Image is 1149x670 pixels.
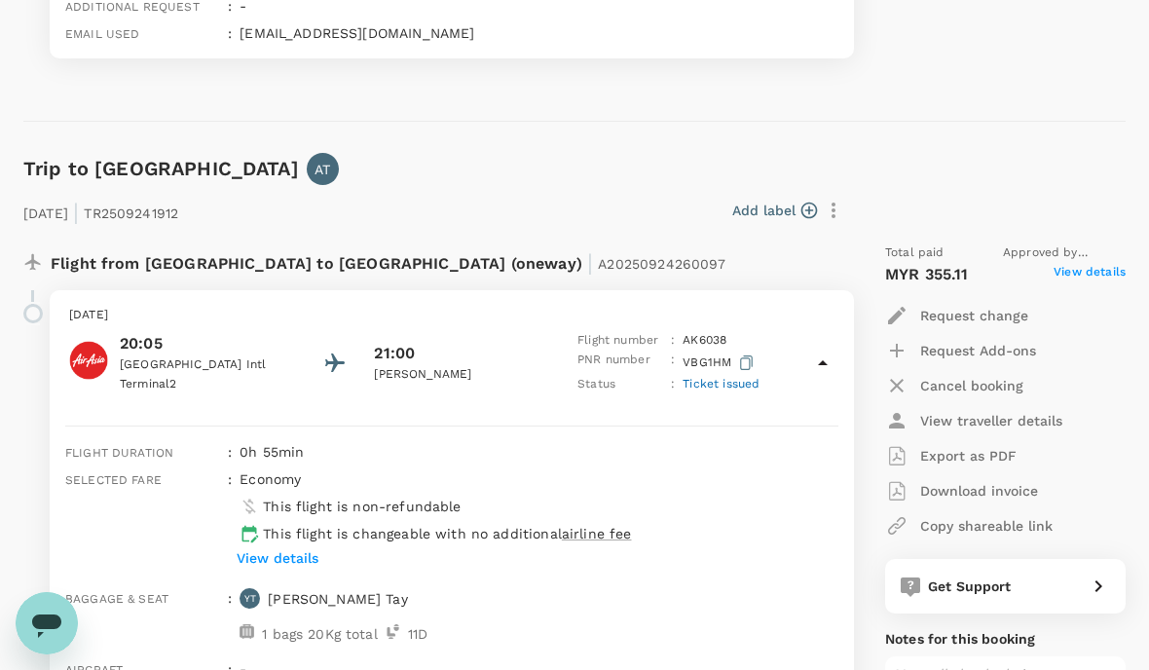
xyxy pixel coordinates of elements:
p: This flight is non-refundable [263,497,461,516]
button: Export as PDF [885,438,1017,473]
p: Copy shareable link [920,516,1053,536]
p: View traveller details [920,411,1062,430]
p: [DATE] [69,306,834,325]
h6: Trip to [GEOGRAPHIC_DATA] [23,153,299,184]
div: : [220,462,232,580]
iframe: Button to launch messaging window [16,592,78,654]
img: seat-icon [386,624,400,639]
span: Total paid [885,243,945,263]
p: [PERSON_NAME] [374,365,549,385]
span: Get Support [928,578,1012,594]
p: economy [240,469,301,489]
p: 21:00 [374,342,415,365]
span: | [587,249,593,277]
p: 11 D [408,624,427,644]
p: View details [237,548,318,568]
p: : [671,351,675,375]
p: Terminal 2 [120,375,295,394]
button: Copy shareable link [885,508,1053,543]
p: MYR 355.11 [885,263,969,286]
button: Request Add-ons [885,333,1036,368]
button: Request change [885,298,1028,333]
p: Request change [920,306,1028,325]
p: : [671,331,675,351]
span: A20250924260097 [598,256,725,272]
img: baggage-icon [240,624,254,639]
p: YT [244,592,256,606]
span: Ticket issued [683,377,760,391]
div: : [220,580,232,651]
button: View details [232,543,323,573]
span: Email used [65,27,140,41]
p: Request Add-ons [920,341,1036,360]
p: AK 6038 [683,331,726,351]
span: Selected fare [65,473,162,487]
img: AirAsia [69,341,108,380]
span: View details [1054,263,1126,286]
p: Flight from [GEOGRAPHIC_DATA] to [GEOGRAPHIC_DATA] (oneway) [51,243,726,279]
p: [PERSON_NAME] Tay [268,589,408,609]
p: 1 bags 20Kg total [262,624,378,644]
button: Download invoice [885,473,1038,508]
p: : [671,375,675,394]
p: Status [577,375,663,394]
button: View traveller details [885,403,1062,438]
p: Flight number [577,331,663,351]
span: airline fee [562,526,632,541]
p: VBG1HM [683,351,758,375]
p: 0h 55min [240,442,838,462]
p: This flight is changeable with no additional [263,524,631,543]
span: Flight duration [65,446,173,460]
p: Notes for this booking [885,629,1126,649]
p: Cancel booking [920,376,1023,395]
button: Add label [732,201,817,220]
p: AT [315,160,330,179]
div: : [220,434,232,462]
div: : [220,16,232,43]
p: Download invoice [920,481,1038,501]
p: PNR number [577,351,663,375]
span: Approved by [1003,243,1126,263]
p: [EMAIL_ADDRESS][DOMAIN_NAME] [240,23,838,43]
span: Baggage & seat [65,592,168,606]
p: [GEOGRAPHIC_DATA] Intl [120,355,295,375]
button: Cancel booking [885,368,1023,403]
p: Export as PDF [920,446,1017,465]
span: | [73,199,79,226]
p: 20:05 [120,332,295,355]
p: [DATE] TR2509241912 [23,193,178,228]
